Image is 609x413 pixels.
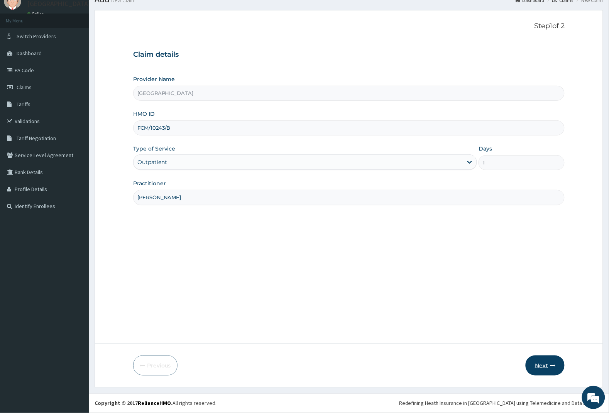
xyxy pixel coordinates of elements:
[27,11,46,17] a: Online
[138,400,171,407] a: RelianceHMO
[133,51,565,59] h3: Claim details
[89,393,609,413] footer: All rights reserved.
[17,135,56,142] span: Tariff Negotiation
[17,33,56,40] span: Switch Providers
[133,179,166,187] label: Practitioner
[137,158,167,166] div: Outpatient
[95,400,173,407] strong: Copyright © 2017 .
[27,0,91,7] p: [GEOGRAPHIC_DATA]
[133,355,178,376] button: Previous
[17,50,42,57] span: Dashboard
[133,110,155,118] label: HMO ID
[133,190,565,205] input: Enter Name
[17,84,32,91] span: Claims
[133,145,176,152] label: Type of Service
[133,75,175,83] label: Provider Name
[526,355,565,376] button: Next
[133,120,565,135] input: Enter HMO ID
[133,22,565,30] p: Step 1 of 2
[399,399,603,407] div: Redefining Heath Insurance in [GEOGRAPHIC_DATA] using Telemedicine and Data Science!
[17,101,30,108] span: Tariffs
[479,145,492,152] label: Days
